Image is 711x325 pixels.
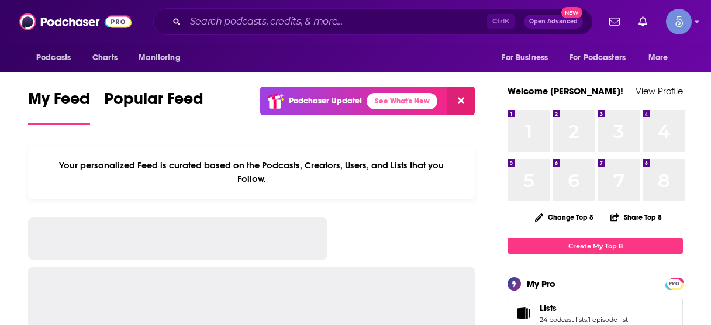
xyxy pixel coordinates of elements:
[28,47,86,69] button: open menu
[508,85,623,96] a: Welcome [PERSON_NAME]!
[570,50,626,66] span: For Podcasters
[540,316,587,324] a: 24 podcast lists
[130,47,195,69] button: open menu
[540,303,628,313] a: Lists
[289,96,362,106] p: Podchaser Update!
[666,9,692,34] button: Show profile menu
[640,47,683,69] button: open menu
[367,93,437,109] a: See What's New
[666,9,692,34] img: User Profile
[508,238,683,254] a: Create My Top 8
[104,89,203,116] span: Popular Feed
[502,50,548,66] span: For Business
[666,9,692,34] span: Logged in as Spiral5-G1
[562,47,643,69] button: open menu
[104,89,203,125] a: Popular Feed
[648,50,668,66] span: More
[28,89,90,125] a: My Feed
[512,305,535,321] a: Lists
[636,85,683,96] a: View Profile
[28,89,90,116] span: My Feed
[667,279,681,288] a: PRO
[610,206,662,229] button: Share Top 8
[527,278,555,289] div: My Pro
[667,279,681,288] span: PRO
[28,146,475,199] div: Your personalized Feed is curated based on the Podcasts, Creators, Users, and Lists that you Follow.
[588,316,628,324] a: 1 episode list
[493,47,562,69] button: open menu
[139,50,180,66] span: Monitoring
[85,47,125,69] a: Charts
[528,210,600,224] button: Change Top 8
[19,11,132,33] img: Podchaser - Follow, Share and Rate Podcasts
[92,50,118,66] span: Charts
[487,14,515,29] span: Ctrl K
[561,7,582,18] span: New
[185,12,487,31] input: Search podcasts, credits, & more...
[524,15,583,29] button: Open AdvancedNew
[540,303,557,313] span: Lists
[36,50,71,66] span: Podcasts
[634,12,652,32] a: Show notifications dropdown
[587,316,588,324] span: ,
[605,12,624,32] a: Show notifications dropdown
[153,8,593,35] div: Search podcasts, credits, & more...
[529,19,578,25] span: Open Advanced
